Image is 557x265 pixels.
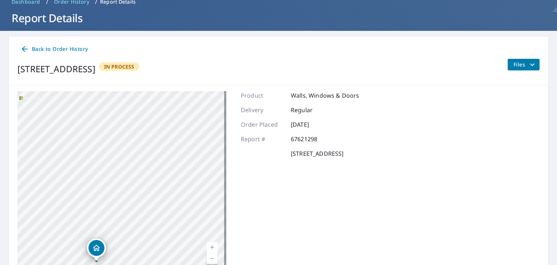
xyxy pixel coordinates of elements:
a: Back to Order History [17,42,91,56]
a: Current Level 18, Zoom In [207,242,218,253]
p: Delivery [241,106,284,114]
h1: Report Details [9,11,548,25]
div: Dropped pin, building 1, Residential property, 231 PANAMOUNT GDNS NW CALGARY, AB T3K5V3 [87,238,106,261]
p: [STREET_ADDRESS] [291,149,343,158]
p: Order Placed [241,120,284,129]
a: Current Level 18, Zoom Out [207,253,218,264]
p: Report # [241,135,284,143]
div: [STREET_ADDRESS] [17,62,95,76]
p: Product [241,91,284,100]
p: [DATE] [291,120,334,129]
p: Regular [291,106,334,114]
span: In Process [100,63,139,70]
button: filesDropdownBtn-67621298 [507,59,540,70]
span: Back to Order History [20,45,88,54]
p: Walls, Windows & Doors [291,91,359,100]
span: Files [513,60,537,69]
p: 67621298 [291,135,334,143]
